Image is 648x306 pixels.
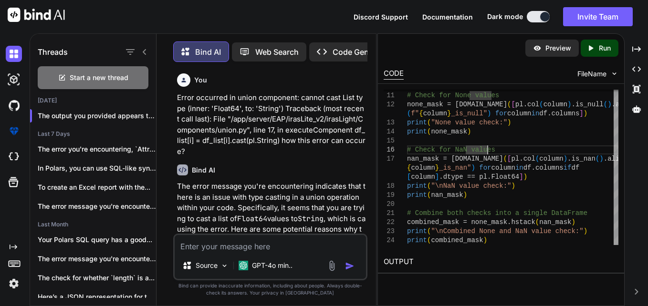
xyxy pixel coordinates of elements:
[427,191,431,199] span: (
[583,227,587,235] span: )
[407,182,427,190] span: print
[419,110,423,117] span: {
[563,7,633,26] button: Invite Team
[519,173,523,181] span: ]
[6,71,22,88] img: darkAi-studio
[38,254,156,264] p: The error message you're encountering indicates that...
[483,236,487,244] span: )
[298,214,324,224] code: String
[422,13,473,21] span: Documentation
[411,173,435,181] span: column
[407,146,495,153] span: # Check for NaN values
[507,101,511,108] span: (
[427,119,431,126] span: (
[407,92,499,99] span: # Check for None values
[354,12,408,22] button: Discord Support
[535,218,539,226] span: (
[607,101,611,108] span: )
[423,110,447,117] span: column
[173,282,367,296] p: Bind can provide inaccurate information, including about people. Always double-check its answers....
[577,69,606,79] span: FileName
[407,173,411,181] span: [
[384,127,395,136] div: 14
[603,101,607,108] span: (
[507,119,511,126] span: )
[567,101,571,108] span: )
[384,218,395,227] div: 22
[384,91,395,100] div: 11
[533,44,542,52] img: preview
[196,261,218,270] p: Source
[431,191,463,199] span: nan_mask
[345,261,355,271] img: icon
[583,110,587,117] span: )
[333,46,390,58] p: Code Generator
[407,119,427,126] span: print
[507,110,531,117] span: column
[38,235,156,245] p: Your Polars SQL query has a good...
[539,110,579,117] span: df.columns
[531,110,539,117] span: in
[535,155,539,163] span: (
[539,155,563,163] span: column
[384,154,395,163] div: 17
[239,261,248,270] img: GPT-4o mini
[255,46,299,58] p: Web Search
[326,260,337,271] img: attachment
[38,183,156,192] p: To create an Excel report with the...
[487,110,491,117] span: )
[491,164,515,172] span: column
[427,182,431,190] span: (
[427,128,431,135] span: (
[439,164,471,172] span: _is_nan"
[6,149,22,165] img: cloudideIcon
[220,262,229,270] img: Pick Models
[610,70,618,78] img: chevron down
[384,236,395,245] div: 24
[6,275,22,292] img: settings
[237,214,267,224] code: Float64
[407,110,411,117] span: (
[543,101,567,108] span: column
[252,261,293,270] p: GPT-4o min..
[6,123,22,139] img: premium
[384,191,395,200] div: 19
[384,68,404,80] div: CODE
[479,164,491,172] span: for
[467,128,471,135] span: )
[38,46,68,58] h1: Threads
[422,12,473,22] button: Documentation
[427,227,431,235] span: (
[523,173,527,181] span: )
[195,46,221,58] p: Bind AI
[384,145,395,154] div: 16
[384,200,395,209] div: 20
[30,221,156,228] h2: Last Month
[38,144,156,154] p: The error you're encountering, `AttributeError: 'str' object...
[503,155,507,163] span: (
[411,110,419,117] span: f"
[407,128,427,135] span: print
[70,73,128,82] span: Start a new thread
[431,236,483,244] span: combined_mask
[38,163,156,173] p: In Polars, you can use SQL-like syntax...
[567,155,596,163] span: .is_nan
[471,164,475,172] span: )
[407,164,411,172] span: {
[8,8,65,22] img: Bind AI
[511,155,535,163] span: pl.col
[384,136,395,145] div: 15
[439,173,519,181] span: .dtype == pl.Float64
[451,110,487,117] span: _is_null"
[447,110,451,117] span: }
[38,111,156,121] p: The output you provided appears to be a ...
[192,165,215,175] h6: Bind AI
[431,119,507,126] span: "None value check:"
[487,12,523,21] span: Dark mode
[354,13,408,21] span: Discord Support
[539,101,543,108] span: (
[571,101,603,108] span: .is_null
[571,164,579,172] span: df
[407,227,427,235] span: print
[30,130,156,138] h2: Last 7 Days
